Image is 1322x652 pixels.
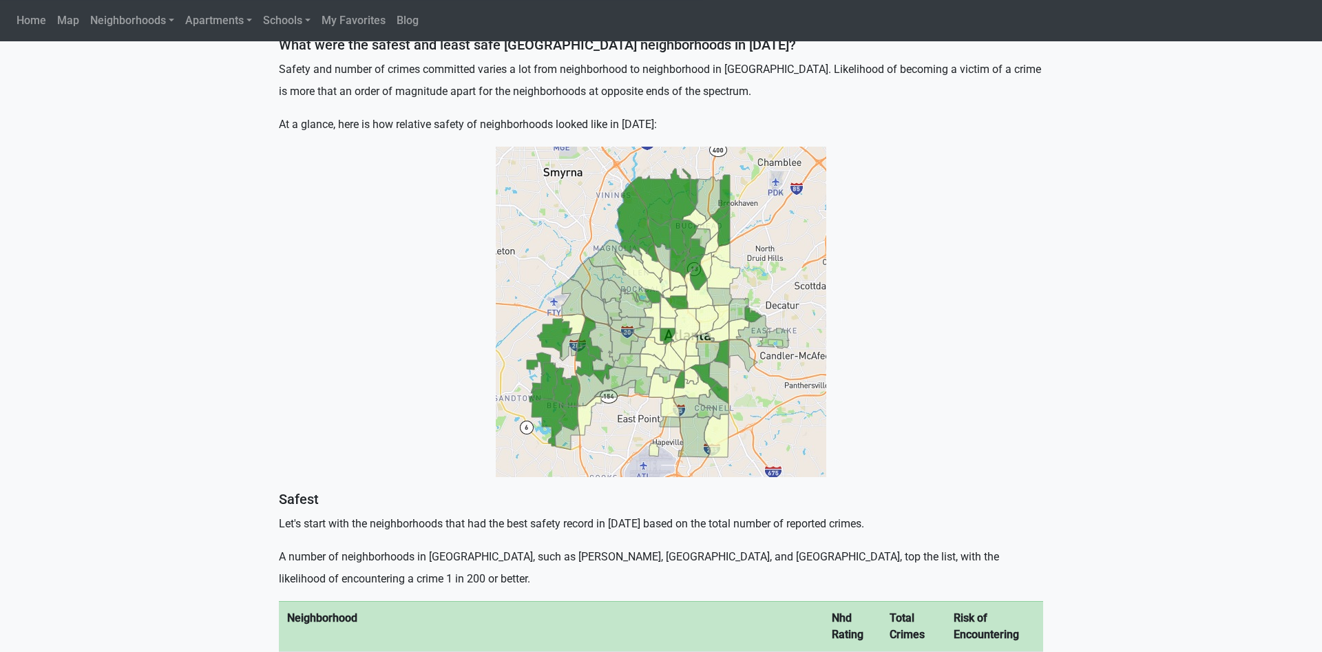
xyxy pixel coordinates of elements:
[316,7,391,34] a: My Favorites
[397,14,419,27] span: Blog
[85,7,180,34] a: Neighborhoods
[391,7,424,34] a: Blog
[185,14,244,27] span: Apartments
[279,36,1043,53] h5: What were the safest and least safe [GEOGRAPHIC_DATA] neighborhoods in [DATE]?
[279,114,1043,136] p: At a glance, here is how relative safety of neighborhoods looked like in [DATE]:
[881,602,945,652] th: Total Crimes
[90,14,166,27] span: Neighborhoods
[823,602,881,652] th: Nhd Rating
[279,59,1043,103] p: Safety and number of crimes committed varies a lot from neighborhood to neighborhood in [GEOGRAPH...
[322,14,386,27] span: My Favorites
[945,602,1043,652] th: Risk of Encountering
[180,7,258,34] a: Apartments
[279,602,823,652] th: Neighborhood
[279,491,1043,507] h5: Safest
[258,7,316,34] a: Schools
[52,7,85,34] a: Map
[279,546,1043,590] p: A number of neighborhoods in [GEOGRAPHIC_DATA], such as [PERSON_NAME], [GEOGRAPHIC_DATA], and [GE...
[57,14,79,27] span: Map
[11,7,52,34] a: Home
[279,513,1043,535] p: Let's start with the neighborhoods that had the best safety record in [DATE] based on the total n...
[17,14,46,27] span: Home
[496,147,826,477] img: Atlanta safety map 2021
[263,14,302,27] span: Schools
